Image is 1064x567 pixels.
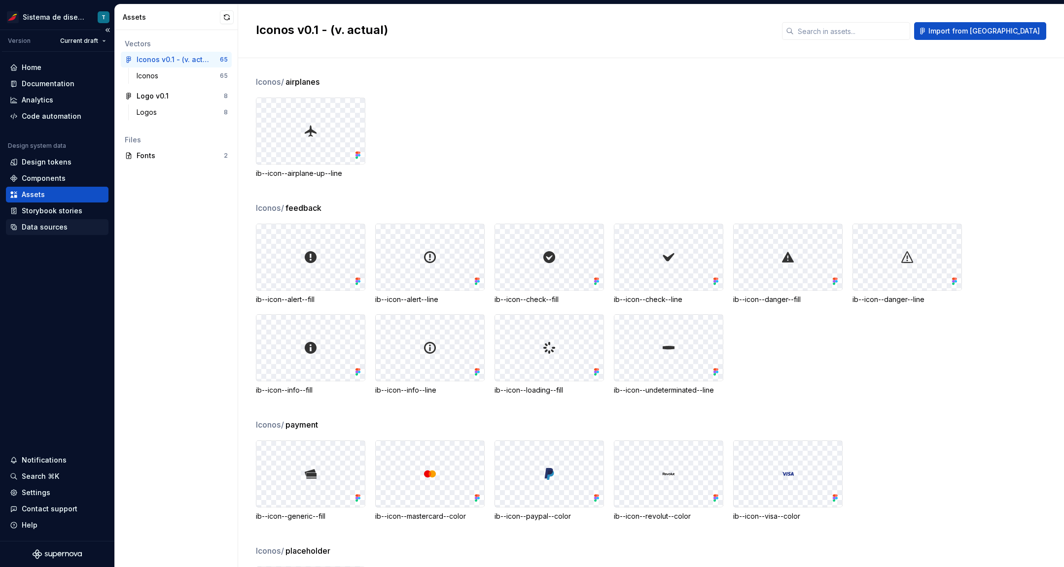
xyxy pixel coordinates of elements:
[123,12,220,22] div: Assets
[22,190,45,200] div: Assets
[121,52,232,67] a: Iconos v0.1 - (v. actual)65
[121,148,232,164] a: Fonts2
[6,517,108,533] button: Help
[256,545,284,557] span: Iconos
[256,295,365,304] div: ib--icon--alert--fill
[914,22,1046,40] button: Import from [GEOGRAPHIC_DATA]
[8,37,31,45] div: Version
[285,202,321,214] span: feedback
[22,157,71,167] div: Design tokens
[22,222,68,232] div: Data sources
[6,485,108,500] a: Settings
[6,452,108,468] button: Notifications
[6,187,108,202] a: Assets
[6,468,108,484] button: Search ⌘K
[133,104,232,120] a: Logos8
[285,76,319,88] span: airplanes
[256,419,284,431] span: Iconos
[733,511,843,521] div: ib--icon--visa--color
[281,77,284,87] span: /
[23,12,86,22] div: Sistema de diseño Iberia
[22,173,66,183] div: Components
[22,111,81,121] div: Code automation
[8,142,66,150] div: Design system data
[22,504,77,514] div: Contact support
[256,202,284,214] span: Iconos
[256,22,770,38] h2: Iconos v0.1 - (v. actual)
[220,72,228,80] div: 65
[495,385,604,395] div: ib--icon--loading--fill
[733,295,843,304] div: ib--icon--danger--fill
[7,11,19,23] img: 55604660-494d-44a9-beb2-692398e9940a.png
[6,219,108,235] a: Data sources
[137,55,210,65] div: Iconos v0.1 - (v. actual)
[285,545,330,557] span: placeholder
[22,488,50,498] div: Settings
[121,88,232,104] a: Logo v0.18
[6,170,108,186] a: Components
[6,501,108,517] button: Contact support
[614,385,723,395] div: ib--icon--undeterminated--line
[133,68,232,84] a: Iconos65
[6,76,108,92] a: Documentation
[852,295,962,304] div: ib--icon--danger--line
[22,79,74,89] div: Documentation
[614,511,723,521] div: ib--icon--revolut--color
[6,92,108,108] a: Analytics
[6,108,108,124] a: Code automation
[125,135,228,145] div: Files
[285,419,318,431] span: payment
[614,295,723,304] div: ib--icon--check--line
[22,95,53,105] div: Analytics
[137,151,224,161] div: Fonts
[137,107,161,117] div: Logos
[375,385,485,395] div: ib--icon--info--line
[6,203,108,219] a: Storybook stories
[256,168,365,178] div: ib--icon--airplane-up--line
[22,63,41,72] div: Home
[60,37,98,45] span: Current draft
[125,39,228,49] div: Vectors
[256,511,365,521] div: ib--icon--generic--fill
[281,546,284,556] span: /
[56,34,110,48] button: Current draft
[224,108,228,116] div: 8
[137,91,169,101] div: Logo v0.1
[256,76,284,88] span: Iconos
[2,6,112,28] button: Sistema de diseño IberiaT
[794,22,910,40] input: Search in assets...
[101,23,114,37] button: Collapse sidebar
[224,92,228,100] div: 8
[220,56,228,64] div: 65
[281,420,284,430] span: /
[224,152,228,160] div: 2
[22,455,67,465] div: Notifications
[375,295,485,304] div: ib--icon--alert--line
[102,13,106,21] div: T
[137,71,162,81] div: Iconos
[495,511,604,521] div: ib--icon--paypal--color
[22,206,82,216] div: Storybook stories
[22,471,59,481] div: Search ⌘K
[281,203,284,213] span: /
[6,60,108,75] a: Home
[33,549,82,559] svg: Supernova Logo
[375,511,485,521] div: ib--icon--mastercard--color
[22,520,37,530] div: Help
[495,295,604,304] div: ib--icon--check--fill
[6,154,108,170] a: Design tokens
[256,385,365,395] div: ib--icon--info--fill
[928,26,1040,36] span: Import from [GEOGRAPHIC_DATA]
